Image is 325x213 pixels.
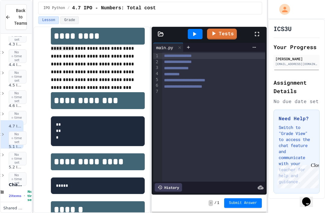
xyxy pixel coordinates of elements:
h1: ICS3U [274,24,292,33]
button: Back to Teams [5,4,27,30]
span: 4.5 IPO - Numbers: Digit after decimal point [9,83,22,88]
div: main.py [153,43,184,52]
div: 5 [153,77,159,83]
div: My Account [273,2,292,16]
span: Challenges - Do Not Count [9,182,22,187]
span: 4.6 IPO - Numbers: Car route [9,103,22,108]
span: 4.4 IPO - Numbers: Sum of digits [9,62,22,67]
span: No time set [9,131,26,145]
h2: Assignment Details [274,78,320,95]
a: Tests [207,29,237,39]
button: Lesson [38,16,59,24]
div: [EMAIL_ADDRESS][DOMAIN_NAME] [275,62,318,66]
p: Switch to "Grade View" to access the chat feature and communicate with your teacher for help and ... [279,124,314,185]
div: 1 [153,53,159,59]
span: No time set [9,152,26,166]
div: Chat with us now!Close [2,2,42,38]
span: No time set [9,70,26,84]
span: No time set [9,172,26,186]
div: 2 [153,59,159,65]
div: No due date set [274,98,320,105]
span: 4.3 IPO - Numbers: Tens digit [9,42,22,47]
span: No time set [9,90,26,104]
span: Shared Python Zone [3,206,22,211]
span: • [24,193,25,198]
span: / [67,6,70,11]
button: Submit Answer [224,198,262,208]
div: main.py [153,44,176,51]
span: / [214,201,216,205]
iframe: chat widget [275,163,319,188]
div: 6 [153,83,159,89]
span: 4.7 IPO - Numbers: Total cost [9,124,22,129]
span: 5.1 IPO - Format - Average Marks [9,144,22,149]
div: History [155,183,182,192]
span: - [209,200,213,206]
span: 4.7 IPO - Numbers: Total cost [72,5,156,12]
span: No time set [9,111,26,125]
span: No time set [27,190,36,202]
iframe: chat widget [300,189,319,207]
div: 4 [153,71,159,77]
span: 2 items [9,194,21,198]
h2: Your Progress [274,43,320,51]
span: 1 [217,201,219,205]
span: No time set [9,49,26,63]
div: 3 [153,65,159,71]
button: Grade [60,16,79,24]
div: 7 [153,89,159,94]
span: 5.2 IPO - Format - Using Format [9,165,22,170]
span: IPO Python [43,6,65,11]
div: [PERSON_NAME] [275,56,318,61]
h3: Need Help? [279,115,314,122]
span: Submit Answer [229,201,257,205]
span: Back to Teams [14,8,27,27]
